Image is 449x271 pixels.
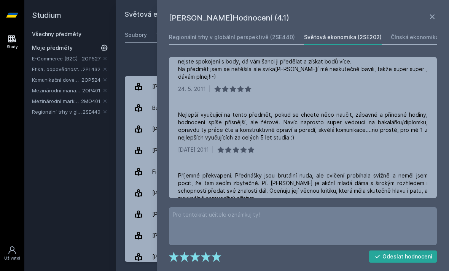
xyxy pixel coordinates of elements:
[178,146,209,154] div: [DATE] 2011
[152,122,194,137] div: [PERSON_NAME]
[32,87,82,94] a: Mezinárodní management
[32,31,81,37] a: Všechny předměty
[152,207,194,222] div: [PERSON_NAME]
[81,98,100,104] a: 2MO401
[125,97,440,119] a: Buryan Šimon
[32,97,81,105] a: Mezinárodní marketing
[156,31,171,39] div: Testy
[125,31,147,39] div: Soubory
[369,250,437,263] button: Odeslat hodnocení
[125,140,440,161] a: [PERSON_NAME] 2 hodnocení 1.0
[152,143,194,158] div: [PERSON_NAME]
[178,172,428,202] div: Příjemné překvapení. Přednášky jsou brutální nuda, ale cvičení probíhala svižně a neměl jsem poci...
[2,242,23,265] a: Uživatel
[125,225,440,246] a: [PERSON_NAME] 14 hodnocení 4.0
[152,249,194,265] div: [PERSON_NAME]
[178,111,428,141] div: Nejlepší vyučující na tento předmět, pokud se chcete něco naučit, zábavné a přínosné hodiny, hodn...
[156,27,171,43] a: Testy
[2,30,23,54] a: Study
[83,66,100,72] a: 2PL432
[4,255,20,261] div: Uživatel
[152,100,186,116] div: Buryan Šimon
[32,76,81,84] a: Komunikační dovednosti manažera
[125,9,355,21] h2: Světová ekonomika (2SE202)
[212,146,214,154] div: |
[178,85,206,93] div: 24. 5. 2011
[32,55,82,62] a: E-Commerce (B2C)
[32,65,83,73] a: Etika, odpovědnost a udržitelnost v moderní společnosti
[83,109,100,115] a: 2SE440
[152,185,194,201] div: [PERSON_NAME]
[152,164,214,179] div: Fialová [PERSON_NAME]
[125,204,440,225] a: [PERSON_NAME] 1 hodnocení 5.0
[82,55,100,62] a: 2OP527
[125,246,440,268] a: [PERSON_NAME] 1 hodnocení 5.0
[209,85,211,93] div: |
[82,87,100,94] a: 2OP401
[152,79,194,94] div: [PERSON_NAME]
[32,44,73,52] span: Moje předměty
[152,228,194,243] div: [PERSON_NAME]
[125,161,440,182] a: Fialová [PERSON_NAME] 2 hodnocení 5.0
[7,44,18,50] div: Study
[81,77,100,83] a: 2OP524
[32,108,83,116] a: Regionální trhy v globální perspektivě
[125,182,440,204] a: [PERSON_NAME] 2 hodnocení 5.0
[125,27,147,43] a: Soubory
[125,119,440,140] a: [PERSON_NAME] 3 hodnocení 4.0
[125,76,440,97] a: [PERSON_NAME] 1 hodnocení 4.0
